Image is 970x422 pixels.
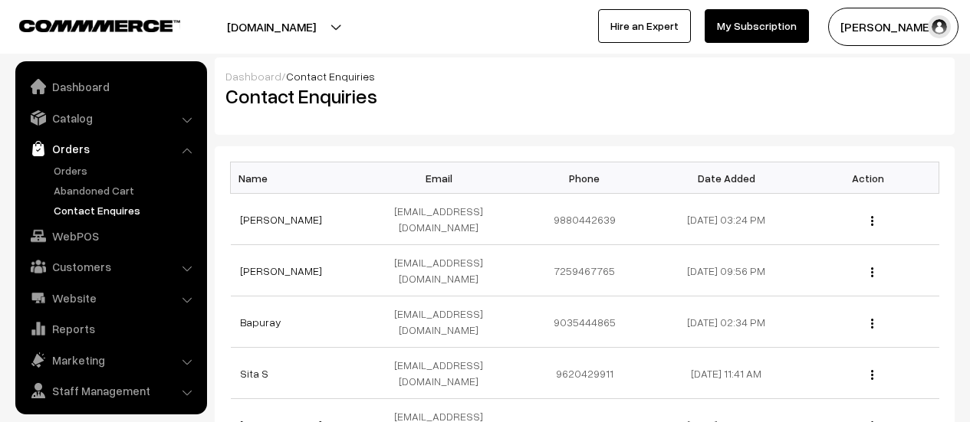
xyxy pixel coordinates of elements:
[231,162,373,194] th: Name
[372,296,514,348] td: [EMAIL_ADDRESS][DOMAIN_NAME]
[372,245,514,296] td: [EMAIL_ADDRESS][DOMAIN_NAME]
[19,104,202,132] a: Catalog
[50,182,202,198] a: Abandoned Cart
[871,216,873,226] img: Menu
[656,245,797,296] td: [DATE] 09:56 PM
[19,253,202,280] a: Customers
[871,267,873,277] img: Menu
[19,377,202,404] a: Staff Management
[225,70,281,83] a: Dashboard
[225,84,574,108] h2: Contact Enquiries
[286,70,375,83] span: Contact Enquiries
[50,162,202,178] a: Orders
[871,370,873,380] img: Menu
[50,202,202,218] a: Contact Enquires
[240,316,281,329] a: Bapuray
[240,213,322,226] a: [PERSON_NAME]
[372,194,514,245] td: [EMAIL_ADDRESS][DOMAIN_NAME]
[797,162,939,194] th: Action
[19,346,202,374] a: Marketing
[928,15,951,38] img: user
[828,8,958,46] button: [PERSON_NAME]
[656,348,797,399] td: [DATE] 11:41 AM
[19,73,202,100] a: Dashboard
[19,284,202,312] a: Website
[19,20,180,31] img: COMMMERCE
[871,319,873,329] img: Menu
[173,8,370,46] button: [DOMAIN_NAME]
[514,348,656,399] td: 9620429911
[225,68,944,84] div: /
[656,194,797,245] td: [DATE] 03:24 PM
[372,348,514,399] td: [EMAIL_ADDRESS][DOMAIN_NAME]
[656,162,797,194] th: Date Added
[514,245,656,296] td: 7259467765
[19,222,202,250] a: WebPOS
[514,194,656,245] td: 9880442639
[705,9,809,43] a: My Subscription
[19,135,202,162] a: Orders
[240,264,322,277] a: [PERSON_NAME]
[514,162,656,194] th: Phone
[514,296,656,348] td: 9035444865
[19,315,202,342] a: Reports
[19,15,153,34] a: COMMMERCE
[240,367,268,380] a: Sita S
[598,9,691,43] a: Hire an Expert
[372,162,514,194] th: Email
[656,296,797,348] td: [DATE] 02:34 PM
